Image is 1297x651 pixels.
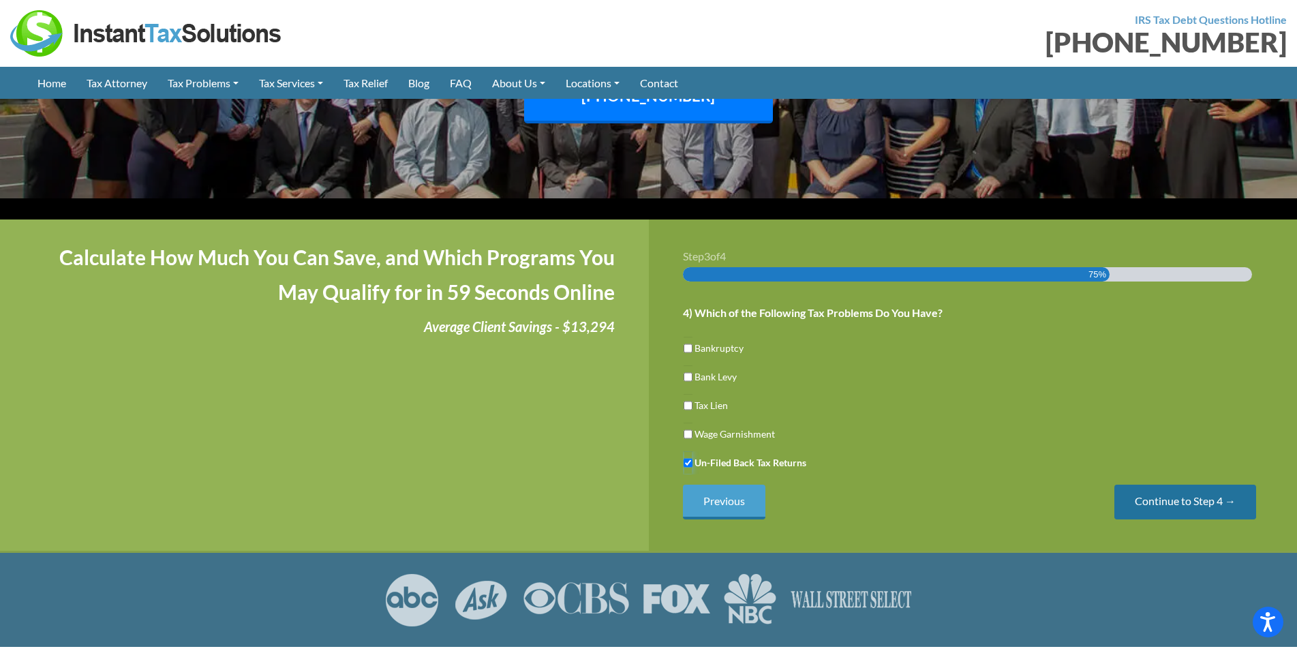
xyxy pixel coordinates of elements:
img: Instant Tax Solutions Logo [10,10,283,57]
h4: Calculate How Much You Can Save, and Which Programs You May Qualify for in 59 Seconds Online [34,240,615,309]
a: About Us [482,67,555,99]
a: Home [27,67,76,99]
span: 3 [704,249,710,262]
img: Wall Street Select [790,573,913,626]
label: 4) Which of the Following Tax Problems Do You Have? [683,306,943,320]
img: ABC [384,573,440,626]
div: [PHONE_NUMBER] [659,29,1287,56]
a: Tax Relief [333,67,398,99]
label: Bankruptcy [695,341,744,355]
a: Blog [398,67,440,99]
img: ASK [453,573,509,626]
label: Tax Lien [695,398,728,412]
input: Continue to Step 4 → [1114,485,1256,519]
input: Previous [683,485,765,519]
img: CBS [523,573,629,626]
span: 4 [720,249,726,262]
a: FAQ [440,67,482,99]
a: Tax Attorney [76,67,157,99]
i: Average Client Savings - $13,294 [424,318,615,335]
a: Tax Services [249,67,333,99]
a: Contact [630,67,688,99]
a: Locations [555,67,630,99]
label: Un-Filed Back Tax Returns [695,455,806,470]
a: Tax Problems [157,67,249,99]
strong: IRS Tax Debt Questions Hotline [1135,13,1287,26]
img: FOX [643,573,710,626]
h3: Step of [683,251,1264,262]
img: NBC [724,573,776,626]
a: Instant Tax Solutions Logo [10,25,283,38]
label: Wage Garnishment [695,427,775,441]
label: Bank Levy [695,369,737,384]
span: 75% [1088,267,1106,282]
